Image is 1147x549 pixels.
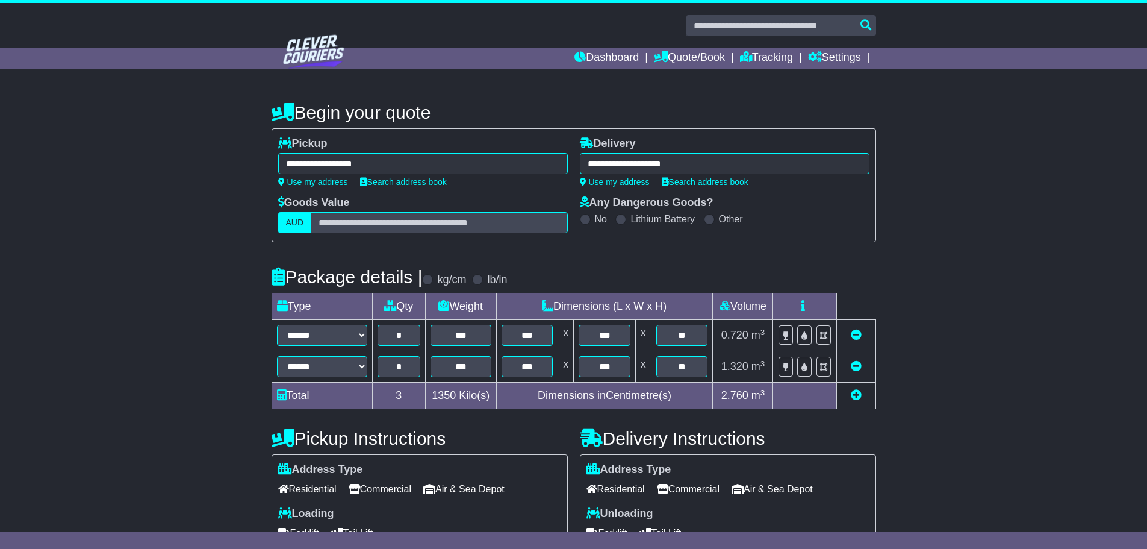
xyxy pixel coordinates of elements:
[721,329,748,341] span: 0.720
[278,463,363,477] label: Address Type
[278,480,337,498] span: Residential
[760,388,765,397] sup: 3
[360,177,447,187] a: Search address book
[751,329,765,341] span: m
[586,524,627,542] span: Forklift
[278,212,312,233] label: AUD
[272,428,568,448] h4: Pickup Instructions
[272,293,372,320] td: Type
[760,359,765,368] sup: 3
[372,293,425,320] td: Qty
[635,320,651,351] td: x
[580,428,876,448] h4: Delivery Instructions
[437,274,466,287] label: kg/cm
[272,383,372,409] td: Total
[751,360,765,372] span: m
[425,293,496,320] td: Weight
[751,389,765,401] span: m
[586,507,653,521] label: Unloading
[586,480,645,498] span: Residential
[349,480,411,498] span: Commercial
[278,137,328,151] label: Pickup
[372,383,425,409] td: 3
[423,480,505,498] span: Air & Sea Depot
[719,213,743,225] label: Other
[272,102,876,122] h4: Begin your quote
[721,389,748,401] span: 2.760
[851,360,862,372] a: Remove this item
[586,463,671,477] label: Address Type
[808,48,861,69] a: Settings
[432,389,456,401] span: 1350
[654,48,725,69] a: Quote/Book
[740,48,793,69] a: Tracking
[558,351,574,383] td: x
[574,48,639,69] a: Dashboard
[278,196,350,210] label: Goods Value
[760,328,765,337] sup: 3
[487,274,507,287] label: lb/in
[580,196,713,210] label: Any Dangerous Goods?
[713,293,773,320] td: Volume
[558,320,574,351] td: x
[851,389,862,401] a: Add new item
[639,524,682,542] span: Tail Lift
[278,524,319,542] span: Forklift
[657,480,720,498] span: Commercial
[425,383,496,409] td: Kilo(s)
[662,177,748,187] a: Search address book
[635,351,651,383] td: x
[630,213,695,225] label: Lithium Battery
[278,177,348,187] a: Use my address
[496,383,713,409] td: Dimensions in Centimetre(s)
[595,213,607,225] label: No
[851,329,862,341] a: Remove this item
[272,267,423,287] h4: Package details |
[331,524,373,542] span: Tail Lift
[732,480,813,498] span: Air & Sea Depot
[580,177,650,187] a: Use my address
[580,137,636,151] label: Delivery
[278,507,334,521] label: Loading
[721,360,748,372] span: 1.320
[496,293,713,320] td: Dimensions (L x W x H)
